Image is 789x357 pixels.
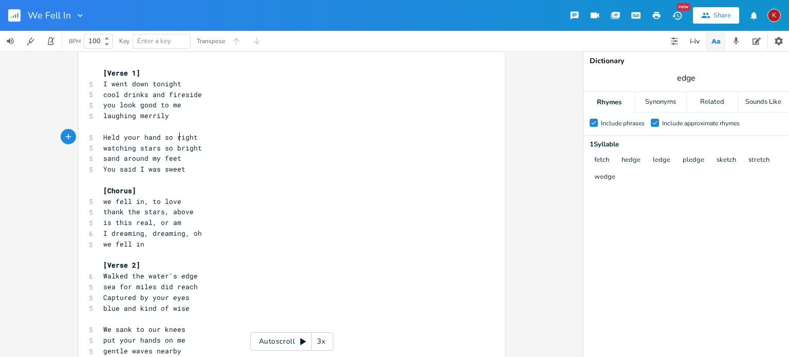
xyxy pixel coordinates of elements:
span: edge [677,72,696,84]
button: New [667,6,687,25]
span: sea for miles did reach [103,282,198,291]
button: fetch [594,156,609,165]
div: Synonyms [635,92,686,112]
button: pledge [683,156,704,165]
span: Walked the water's edge [103,271,198,280]
div: Autoscroll [250,332,333,351]
div: kerynlee24 [767,9,781,22]
div: Share [713,11,731,20]
div: 3x [312,332,330,351]
div: 1 Syllable [590,141,783,148]
span: gentle waves nearby [103,346,181,355]
div: BPM [69,39,81,44]
button: Share [693,7,739,24]
span: [Verse 2] [103,260,140,270]
button: wedge [594,173,615,182]
span: cool drinks and fireside [103,90,202,99]
div: Key [119,38,129,44]
div: Related [687,92,738,112]
span: watching stars so bright [103,143,202,153]
button: hedge [622,156,641,165]
button: ledge [653,156,670,165]
div: Transpose [197,38,225,44]
div: New [677,3,690,11]
span: [Chorus] [103,186,136,195]
span: is this real, or am [103,218,181,227]
span: blue and kind of wise [103,304,190,313]
button: sketch [717,156,736,165]
span: Captured by your eyes [103,293,190,302]
span: You said I was sweet [103,164,185,174]
span: We sank to our knees [103,325,185,334]
div: Dictionary [590,58,783,65]
button: stretch [748,156,769,165]
span: we fell in, to love [103,197,181,206]
span: We Fell In [28,11,71,20]
span: I dreaming, dreaming, oh [103,229,202,238]
button: K [767,4,781,27]
span: Held your hand so right [103,133,198,142]
span: laughing merrily [103,111,169,120]
span: put your hands on me [103,335,185,345]
span: I went down tonight [103,79,181,88]
span: sand around my feet [103,154,181,163]
span: [Verse 1] [103,68,140,78]
span: we fell in [103,239,144,249]
span: Enter a key [137,36,171,46]
div: Include phrases [601,120,645,126]
div: Sounds Like [738,92,789,112]
span: you look good to me [103,100,181,109]
span: thank the stars, above [103,207,194,216]
div: Rhymes [584,92,634,112]
div: Include approximate rhymes [662,120,740,126]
